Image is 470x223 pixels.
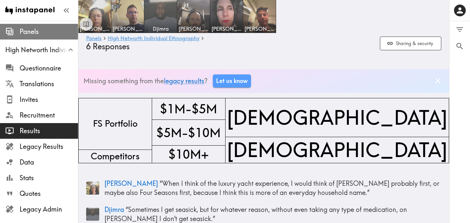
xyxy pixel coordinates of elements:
[89,149,141,164] span: Competitors
[113,25,143,32] span: [PERSON_NAME]
[449,21,470,38] button: Filter Responses
[20,79,78,88] span: Translations
[179,25,209,32] span: [PERSON_NAME]
[104,179,441,197] p: “ When I think of the luxury yacht experience, I would think of [PERSON_NAME] probably first, or ...
[86,42,130,51] span: 6 Responses
[86,176,441,200] a: Panelist thumbnail[PERSON_NAME] “When I think of the luxury yacht experience, I would think of [P...
[20,111,78,120] span: Recruitment
[449,38,470,55] button: Search
[226,103,449,133] span: [DEMOGRAPHIC_DATA]
[432,75,444,87] button: Dismiss banner
[104,179,158,187] span: [PERSON_NAME]
[80,25,110,32] span: [PERSON_NAME]
[226,135,449,165] span: [DEMOGRAPHIC_DATA]
[92,116,139,131] span: FS Portfolio
[80,18,93,31] button: Toggle between responses and questions
[86,182,99,195] img: Panelist thumbnail
[20,173,78,183] span: Stats
[455,42,464,51] span: Search
[108,36,199,42] a: High Networth Individual Ethnography
[455,25,464,34] span: Filter Responses
[20,205,78,214] span: Legacy Admin
[86,36,102,42] a: Panels
[20,27,78,36] span: Panels
[167,144,210,164] span: $10M+
[213,74,251,88] a: Let us know
[104,205,124,214] span: Djimra
[20,189,78,198] span: Quotes
[159,99,218,119] span: $1M-$5M
[5,45,78,55] span: High Networth Individual Ethnography
[211,25,242,32] span: [PERSON_NAME]
[20,142,78,151] span: Legacy Results
[20,95,78,104] span: Invites
[84,76,208,86] p: Missing something from the ?
[380,37,441,51] button: Sharing & security
[20,158,78,167] span: Data
[155,123,222,143] span: $5M-$10M
[20,126,78,135] span: Results
[86,208,99,221] img: Panelist thumbnail
[146,25,176,32] span: Djimra
[164,77,204,85] a: legacy results
[20,64,78,73] span: Questionnaire
[244,25,274,32] span: [PERSON_NAME]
